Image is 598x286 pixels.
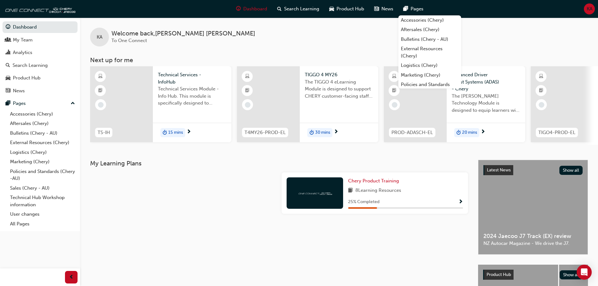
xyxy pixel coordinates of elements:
[158,71,226,85] span: Technical Services - InfoHub
[462,129,477,136] span: 20 mins
[539,102,544,108] span: learningRecordVerb_NONE-icon
[458,199,463,205] span: Show Progress
[8,138,78,148] a: External Resources (Chery)
[398,44,461,61] a: External Resources (Chery)
[245,129,286,136] span: T4MY26-PROD-EL
[348,178,399,184] span: Chery Product Training
[411,5,423,13] span: Pages
[587,5,592,13] span: KA
[559,166,583,175] button: Show all
[13,36,33,44] div: My Team
[8,167,78,183] a: Policies and Standards (Chery -AU)
[392,87,396,95] span: booktick-icon
[13,100,26,107] div: Pages
[6,88,10,94] span: news-icon
[538,129,575,136] span: TIGO4-PROD-EL
[298,190,332,196] img: oneconnect
[458,198,463,206] button: Show Progress
[398,61,461,70] a: Logistics (Chery)
[329,5,334,13] span: car-icon
[3,3,75,15] img: oneconnect
[277,5,282,13] span: search-icon
[158,85,226,107] span: Technical Services Module - Info Hub. This module is specifically designed to address the require...
[487,272,511,277] span: Product Hub
[3,85,78,97] a: News
[8,219,78,229] a: All Pages
[13,62,48,69] div: Search Learning
[398,15,461,25] a: Accessories (Chery)
[71,100,75,108] span: up-icon
[348,198,380,206] span: 25 % Completed
[8,109,78,119] a: Accessories (Chery)
[6,50,10,56] span: chart-icon
[90,66,231,142] a: TS-IHTechnical Services - InfoHubTechnical Services Module - Info Hub. This module is specificall...
[98,73,103,81] span: learningResourceType_ELEARNING-icon
[8,157,78,167] a: Marketing (Chery)
[284,5,319,13] span: Search Learning
[98,102,104,108] span: learningRecordVerb_NONE-icon
[97,34,102,41] span: KA
[391,129,433,136] span: PROD-ADASCH-EL
[272,3,324,15] a: search-iconSearch Learning
[80,57,598,64] h3: Next up for me
[245,87,250,95] span: booktick-icon
[13,74,40,82] div: Product Hub
[13,49,32,56] div: Analytics
[6,63,10,68] span: search-icon
[398,70,461,80] a: Marketing (Chery)
[398,35,461,44] a: Bulletins (Chery - AU)
[245,102,251,108] span: learningRecordVerb_NONE-icon
[243,5,267,13] span: Dashboard
[324,3,369,15] a: car-iconProduct Hub
[3,98,78,109] button: Pages
[237,66,378,142] a: T4MY26-PROD-ELTIGGO 4 MY26The TIGGO 4 eLearning Module is designed to support CHERY customer-faci...
[8,209,78,219] a: User changes
[90,160,468,167] h3: My Learning Plans
[483,240,583,247] span: NZ Autocar Magazine - We drive the J7.
[384,66,525,142] a: PROD-ADASCH-ELAdvanced Driver Assist Systems (ADAS) - CheryThe [PERSON_NAME] Technology Module is...
[231,3,272,15] a: guage-iconDashboard
[163,129,167,137] span: duration-icon
[6,101,10,106] span: pages-icon
[483,270,583,280] a: Product HubShow all
[6,75,10,81] span: car-icon
[236,5,241,13] span: guage-icon
[305,71,373,78] span: TIGGO 4 MY26
[6,24,10,30] span: guage-icon
[111,38,147,43] span: To One Connect
[355,187,401,195] span: 8 Learning Resources
[398,3,428,15] a: pages-iconPages
[3,47,78,58] a: Analytics
[452,93,520,114] span: The [PERSON_NAME] Technology Module is designed to equip learners with essential knowledge about ...
[374,5,379,13] span: news-icon
[398,80,461,96] a: Policies and Standards (Chery -AU)
[8,193,78,209] a: Technical Hub Workshop information
[3,34,78,46] a: My Team
[3,72,78,84] a: Product Hub
[539,73,543,81] span: learningResourceType_ELEARNING-icon
[452,71,520,93] span: Advanced Driver Assist Systems (ADAS) - Chery
[456,129,461,137] span: duration-icon
[369,3,398,15] a: news-iconNews
[6,37,10,43] span: people-icon
[483,165,583,175] a: Latest NewsShow all
[584,3,595,14] button: KA
[481,129,485,135] span: next-icon
[392,73,396,81] span: learningResourceType_ELEARNING-icon
[305,78,373,100] span: The TIGGO 4 eLearning Module is designed to support CHERY customer-facing staff with the product ...
[3,20,78,98] button: DashboardMy TeamAnalyticsSearch LearningProduct HubNews
[8,183,78,193] a: Sales (Chery - AU)
[337,5,364,13] span: Product Hub
[168,129,183,136] span: 15 mins
[310,129,314,137] span: duration-icon
[3,60,78,71] a: Search Learning
[487,167,511,173] span: Latest News
[69,273,74,281] span: prev-icon
[403,5,408,13] span: pages-icon
[3,21,78,33] a: Dashboard
[111,30,255,37] span: Welcome back , [PERSON_NAME] [PERSON_NAME]
[13,87,25,94] div: News
[348,177,401,185] a: Chery Product Training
